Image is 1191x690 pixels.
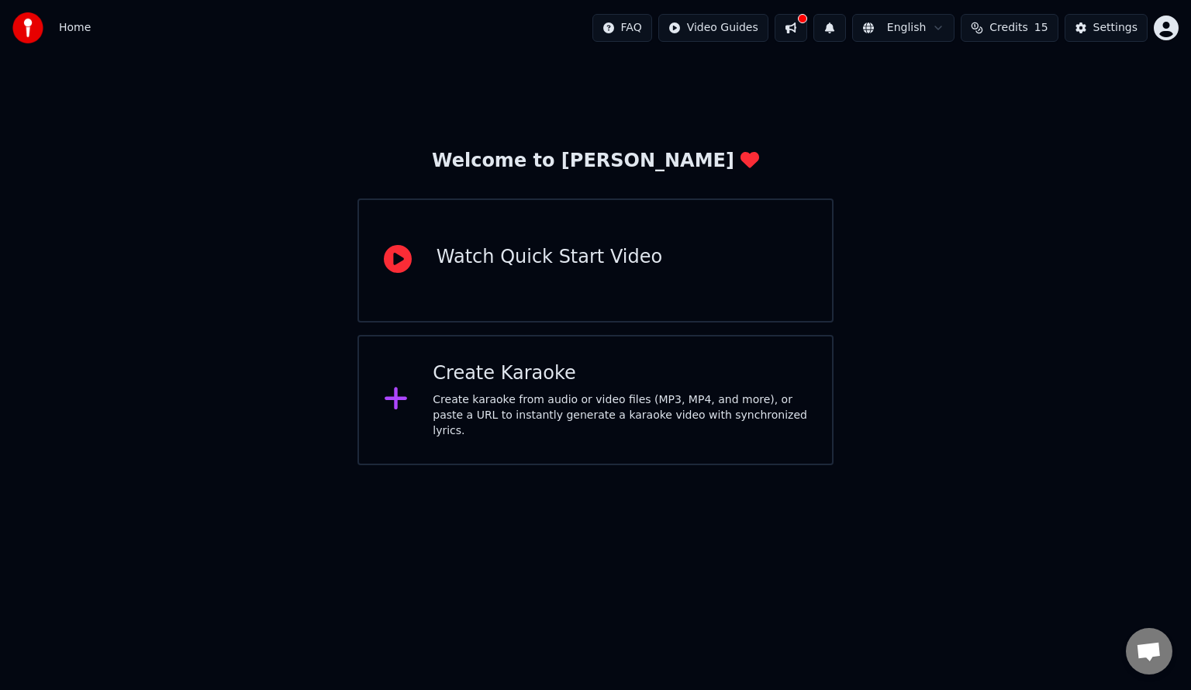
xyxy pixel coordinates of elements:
[592,14,652,42] button: FAQ
[437,245,662,270] div: Watch Quick Start Video
[432,149,759,174] div: Welcome to [PERSON_NAME]
[989,20,1027,36] span: Credits
[433,361,807,386] div: Create Karaoke
[961,14,1058,42] button: Credits15
[433,392,807,439] div: Create karaoke from audio or video files (MP3, MP4, and more), or paste a URL to instantly genera...
[59,20,91,36] span: Home
[1034,20,1048,36] span: 15
[12,12,43,43] img: youka
[59,20,91,36] nav: breadcrumb
[1065,14,1148,42] button: Settings
[1126,628,1172,674] div: Open chat
[1093,20,1137,36] div: Settings
[658,14,768,42] button: Video Guides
